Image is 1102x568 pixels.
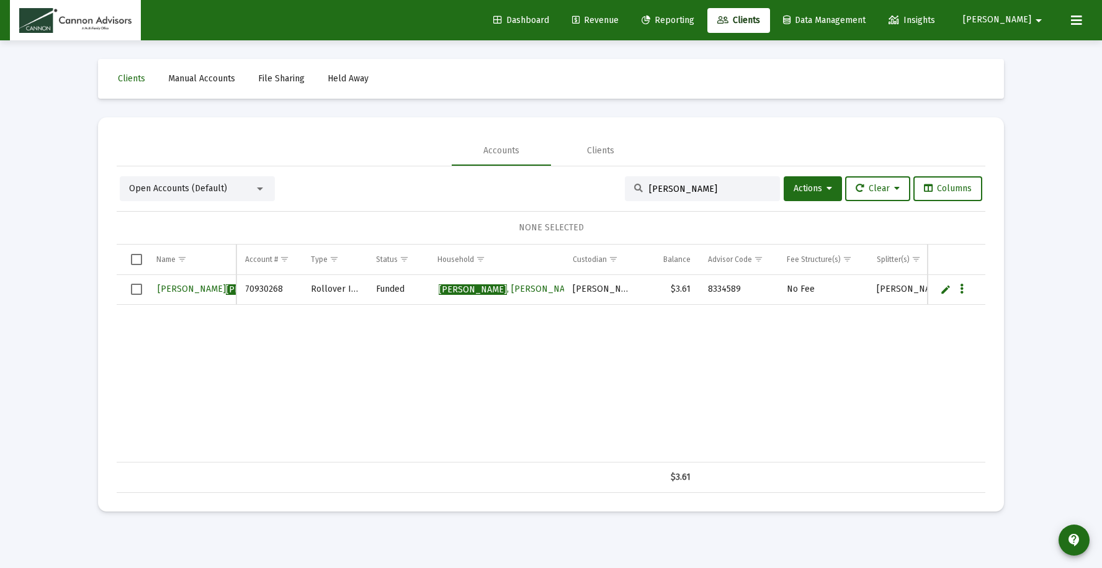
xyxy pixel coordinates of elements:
[311,255,328,264] div: Type
[640,245,699,274] td: Column Balance
[912,255,921,264] span: Show filter options for column 'Splitter(s)'
[108,66,155,91] a: Clients
[845,176,910,201] button: Clear
[177,255,187,264] span: Show filter options for column 'Name'
[889,15,935,25] span: Insights
[784,176,842,201] button: Actions
[439,284,625,294] span: , [PERSON_NAME] Household
[429,245,564,274] td: Column Household
[699,245,779,274] td: Column Advisor Code
[376,283,420,295] div: Funded
[572,15,619,25] span: Revenue
[376,255,398,264] div: Status
[258,73,305,84] span: File Sharing
[717,15,760,25] span: Clients
[302,275,367,305] td: Rollover IRA
[236,275,302,305] td: 70930268
[168,73,235,84] span: Manual Accounts
[794,183,832,194] span: Actions
[868,245,980,274] td: Column Splitter(s)
[280,255,289,264] span: Show filter options for column 'Account #'
[400,255,409,264] span: Show filter options for column 'Status'
[843,255,852,264] span: Show filter options for column 'Fee Structure(s)'
[328,73,369,84] span: Held Away
[856,183,900,194] span: Clear
[318,66,379,91] a: Held Away
[329,255,339,264] span: Show filter options for column 'Type'
[302,245,367,274] td: Column Type
[778,245,868,274] td: Column Fee Structure(s)
[127,222,975,234] div: NONE SELECTED
[940,284,951,295] a: Edit
[131,284,142,295] div: Select row
[148,245,236,274] td: Column Name
[564,275,640,305] td: [PERSON_NAME]
[158,66,245,91] a: Manual Accounts
[948,7,1061,32] button: [PERSON_NAME]
[1031,8,1046,33] mat-icon: arrow_drop_down
[609,255,618,264] span: Show filter options for column 'Custodian'
[707,8,770,33] a: Clients
[632,8,704,33] a: Reporting
[708,255,752,264] div: Advisor Code
[754,255,763,264] span: Show filter options for column 'Advisor Code'
[236,245,302,274] td: Column Account #
[248,66,315,91] a: File Sharing
[226,284,294,295] span: [PERSON_NAME]
[642,15,694,25] span: Reporting
[877,255,910,264] div: Splitter(s)
[649,471,691,484] div: $3.61
[245,255,278,264] div: Account #
[483,145,519,157] div: Accounts
[117,245,985,493] div: Data grid
[129,183,227,194] span: Open Accounts (Default)
[437,255,474,264] div: Household
[1067,533,1082,548] mat-icon: contact_support
[476,255,485,264] span: Show filter options for column 'Household'
[879,8,945,33] a: Insights
[963,15,1031,25] span: [PERSON_NAME]
[699,275,779,305] td: 8334589
[493,15,549,25] span: Dashboard
[156,255,176,264] div: Name
[783,15,866,25] span: Data Management
[19,8,132,33] img: Dashboard
[778,275,868,305] td: No Fee
[924,183,972,194] span: Columns
[649,184,771,194] input: Search
[118,73,145,84] span: Clients
[564,245,640,274] td: Column Custodian
[483,8,559,33] a: Dashboard
[437,280,626,299] a: [PERSON_NAME], [PERSON_NAME] Household
[787,255,841,264] div: Fee Structure(s)
[663,255,691,264] div: Balance
[367,245,429,274] td: Column Status
[439,284,507,295] span: [PERSON_NAME]
[868,275,980,305] td: [PERSON_NAME] - 20%
[587,145,614,157] div: Clients
[640,275,699,305] td: $3.61
[573,255,607,264] div: Custodian
[156,280,295,299] a: [PERSON_NAME][PERSON_NAME]
[913,176,982,201] button: Columns
[562,8,629,33] a: Revenue
[131,254,142,265] div: Select all
[773,8,876,33] a: Data Management
[158,284,294,294] span: [PERSON_NAME]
